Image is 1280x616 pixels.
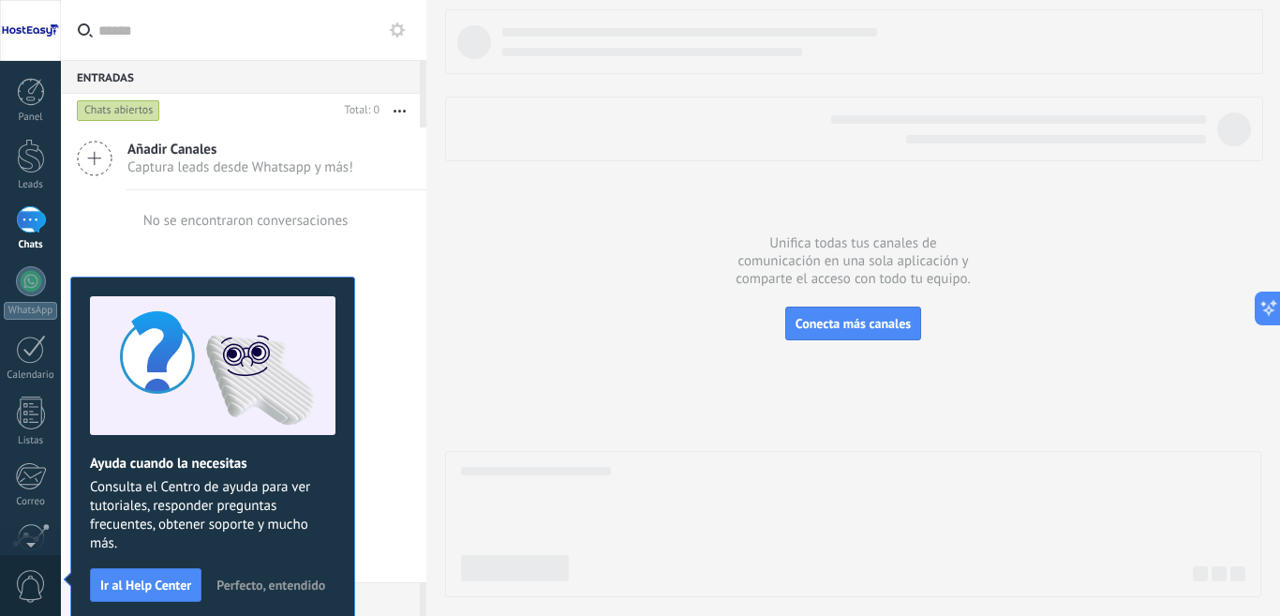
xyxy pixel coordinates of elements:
div: Chats abiertos [77,99,160,122]
span: Perfecto, entendido [216,578,325,592]
span: Conecta más canales [796,315,911,332]
div: Correo [4,496,58,508]
div: Total: 0 [337,101,380,120]
div: Chats [4,239,58,251]
div: Panel [4,112,58,124]
div: Calendario [4,369,58,382]
button: Ir al Help Center [90,568,201,602]
span: Ir al Help Center [100,578,191,592]
h2: Ayuda cuando la necesitas [90,455,335,473]
button: Perfecto, entendido [208,571,334,599]
button: Conecta más canales [785,307,921,340]
div: Entradas [61,60,420,94]
span: Consulta el Centro de ayuda para ver tutoriales, responder preguntas frecuentes, obtener soporte ... [90,478,335,553]
div: Listas [4,435,58,447]
span: Captura leads desde Whatsapp y más! [127,158,353,176]
div: Leads [4,179,58,191]
div: No se encontraron conversaciones [143,212,349,230]
span: Añadir Canales [127,141,353,158]
div: WhatsApp [4,302,57,320]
